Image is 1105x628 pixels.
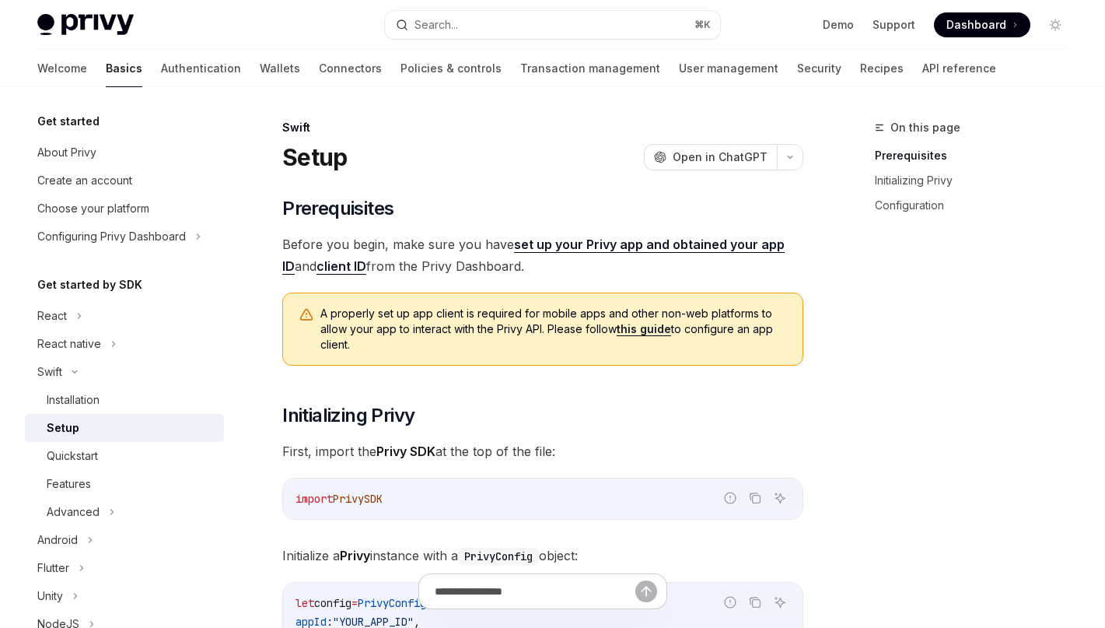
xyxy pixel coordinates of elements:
h5: Get started [37,112,100,131]
a: User management [679,50,778,87]
span: Dashboard [946,17,1006,33]
div: React [37,307,67,325]
span: Open in ChatGPT [673,149,768,165]
div: About Privy [37,143,96,162]
a: set up your Privy app and obtained your app ID [282,237,785,275]
div: React native [37,335,101,353]
span: Initialize a instance with a object: [282,545,803,567]
code: PrivyConfig [458,548,539,565]
span: PrivySDK [333,492,383,506]
a: Choose your platform [25,195,224,223]
a: Prerequisites [875,143,1080,168]
span: On this page [890,118,960,137]
a: Transaction management [520,50,660,87]
a: Demo [823,17,854,33]
div: Flutter [37,559,69,577]
a: Policies & controls [400,50,502,87]
div: Create an account [37,171,132,190]
a: Connectors [319,50,382,87]
button: Search...⌘K [385,11,720,39]
a: Setup [25,414,224,442]
div: Installation [47,391,100,409]
a: Recipes [860,50,904,87]
a: Security [797,50,841,87]
a: Create an account [25,167,224,195]
h1: Setup [282,143,347,171]
a: Dashboard [934,12,1030,37]
svg: Warning [299,307,314,323]
a: Features [25,470,224,498]
a: this guide [617,322,671,336]
strong: Privy [340,548,370,563]
button: Ask AI [770,488,790,508]
div: Advanced [47,503,100,521]
div: Features [47,475,91,493]
div: Unity [37,587,63,605]
div: Quickstart [47,447,98,465]
a: Support [872,17,915,33]
button: Copy the contents from the code block [745,488,765,508]
div: Swift [37,363,62,381]
span: Prerequisites [282,196,393,221]
a: About Privy [25,139,224,167]
a: Basics [106,50,142,87]
a: Initializing Privy [875,168,1080,193]
a: Wallets [260,50,300,87]
button: Open in ChatGPT [644,144,777,170]
div: Setup [47,419,79,437]
div: Configuring Privy Dashboard [37,227,186,246]
a: client ID [316,258,366,275]
span: First, import the at the top of the file: [282,440,803,462]
a: Quickstart [25,442,224,470]
a: API reference [922,50,996,87]
span: Initializing Privy [282,403,414,428]
span: Before you begin, make sure you have and from the Privy Dashboard. [282,233,803,277]
a: Authentication [161,50,241,87]
span: ⌘ K [694,19,711,31]
a: Configuration [875,193,1080,218]
div: Choose your platform [37,199,149,218]
strong: Privy SDK [376,444,435,459]
a: Installation [25,386,224,414]
img: light logo [37,14,134,36]
span: import [295,492,333,506]
button: Report incorrect code [720,488,740,508]
a: Welcome [37,50,87,87]
span: A properly set up app client is required for mobile apps and other non-web platforms to allow you... [320,306,787,353]
button: Toggle dark mode [1043,12,1068,37]
h5: Get started by SDK [37,275,142,294]
div: Swift [282,120,803,135]
div: Search... [414,16,458,34]
div: Android [37,531,78,549]
button: Send message [635,581,657,602]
